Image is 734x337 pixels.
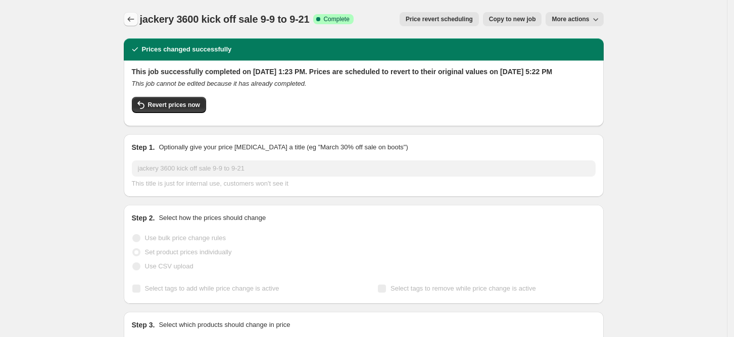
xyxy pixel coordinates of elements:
span: Price revert scheduling [406,15,473,23]
span: Set product prices individually [145,248,232,256]
span: Select tags to remove while price change is active [390,285,536,292]
button: More actions [546,12,603,26]
button: Price revert scheduling [400,12,479,26]
span: This title is just for internal use, customers won't see it [132,180,288,187]
button: Price change jobs [124,12,138,26]
span: Complete [323,15,349,23]
h2: This job successfully completed on [DATE] 1:23 PM. Prices are scheduled to revert to their origin... [132,67,596,77]
input: 30% off holiday sale [132,160,596,177]
p: Select how the prices should change [159,213,266,223]
span: jackery 3600 kick off sale 9-9 to 9-21 [140,14,310,25]
span: More actions [552,15,589,23]
span: Select tags to add while price change is active [145,285,279,292]
p: Select which products should change in price [159,320,290,330]
button: Revert prices now [132,97,206,113]
span: Use bulk price change rules [145,234,226,242]
i: This job cannot be edited because it has already completed. [132,80,307,87]
span: Copy to new job [489,15,536,23]
span: Revert prices now [148,101,200,109]
span: Use CSV upload [145,262,193,270]
h2: Prices changed successfully [142,44,232,54]
h2: Step 3. [132,320,155,330]
button: Copy to new job [483,12,542,26]
p: Optionally give your price [MEDICAL_DATA] a title (eg "March 30% off sale on boots") [159,142,408,152]
h2: Step 1. [132,142,155,152]
h2: Step 2. [132,213,155,223]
